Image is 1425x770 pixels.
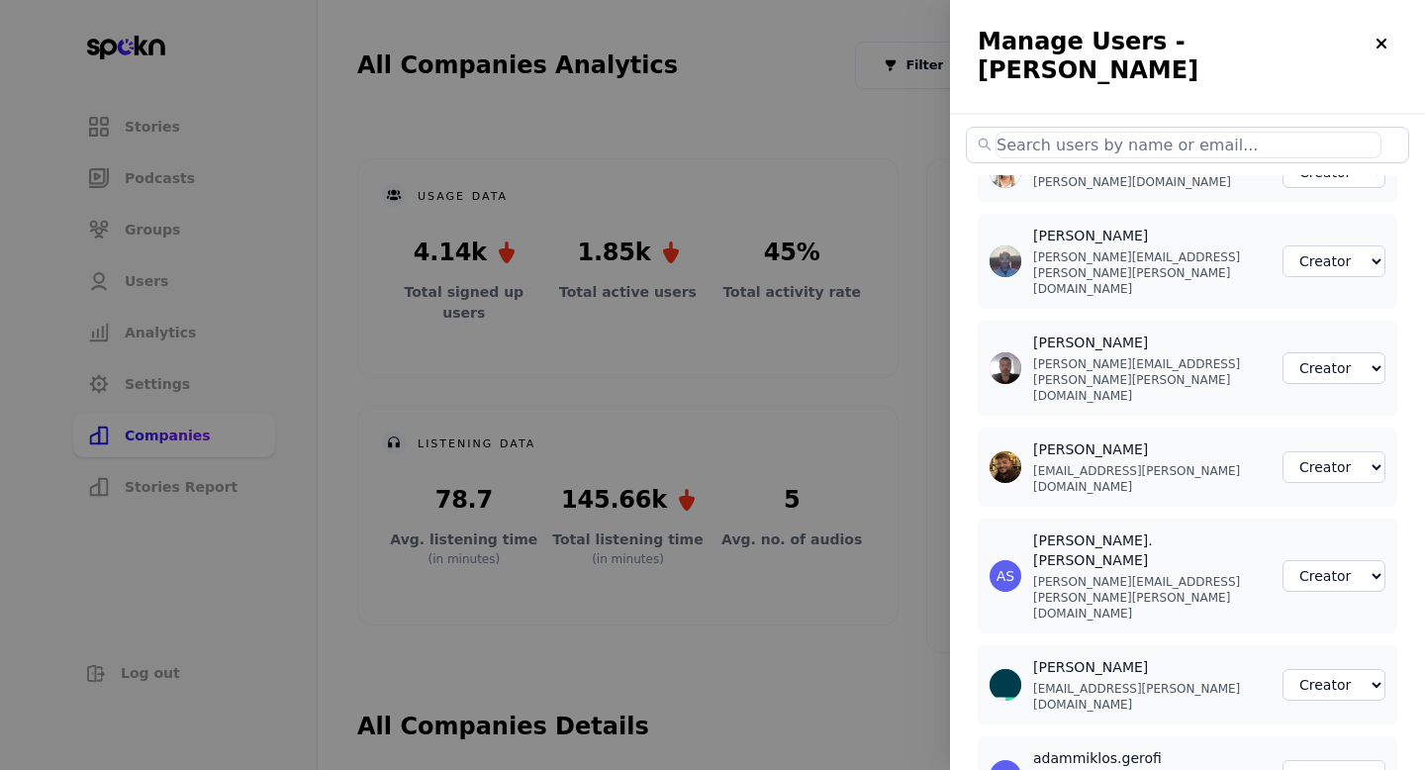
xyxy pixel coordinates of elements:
span: search [978,138,992,151]
h3: [PERSON_NAME] [1033,226,1267,245]
img: user-1751476305797-872593.jpg [990,352,1021,384]
p: [EMAIL_ADDRESS][PERSON_NAME][DOMAIN_NAME] [1033,681,1267,713]
input: Search users by name or email... [996,132,1381,158]
h3: adammiklos.gerofi [1033,748,1267,768]
h3: [PERSON_NAME].[PERSON_NAME] [1033,530,1267,570]
h3: [PERSON_NAME] [1033,439,1267,459]
img: close [1374,36,1389,51]
div: AS [997,566,1014,586]
p: [PERSON_NAME][EMAIL_ADDRESS][PERSON_NAME][PERSON_NAME][DOMAIN_NAME] [1033,574,1267,622]
p: [PERSON_NAME][EMAIL_ADDRESS][PERSON_NAME][PERSON_NAME][DOMAIN_NAME] [1033,249,1267,297]
h3: [PERSON_NAME] [1033,657,1267,677]
img: user-1738805104571-540585.jpg [990,245,1021,277]
p: [PERSON_NAME][EMAIL_ADDRESS][PERSON_NAME][PERSON_NAME][DOMAIN_NAME] [1033,356,1267,404]
img: user-1729661374069-435931.jpg [990,451,1021,483]
p: [EMAIL_ADDRESS][PERSON_NAME][DOMAIN_NAME] [1033,463,1267,495]
img: user-1740393753886-689429.jpg [990,669,1021,701]
h3: [PERSON_NAME] [1033,333,1267,352]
